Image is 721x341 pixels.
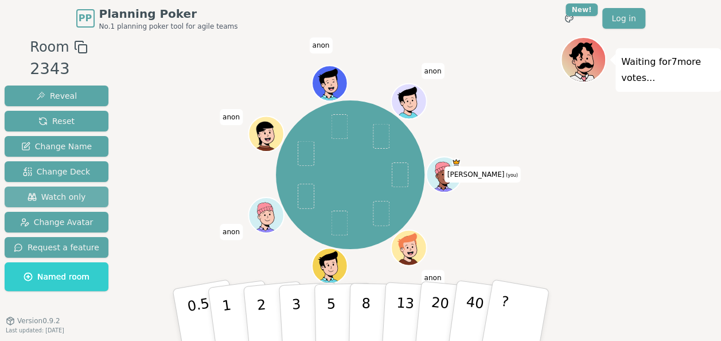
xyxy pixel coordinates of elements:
[5,111,108,131] button: Reset
[5,161,108,182] button: Change Deck
[5,262,108,291] button: Named room
[5,212,108,232] button: Change Avatar
[602,8,645,29] a: Log in
[504,173,518,178] span: (you)
[20,216,93,228] span: Change Avatar
[38,115,75,127] span: Reset
[421,63,444,79] span: Click to change your name
[76,6,238,31] a: PPPlanning PokerNo.1 planning poker tool for agile teams
[427,158,461,192] button: Click to change your avatar
[445,166,521,183] span: Click to change your name
[5,187,108,207] button: Watch only
[30,37,69,57] span: Room
[566,3,598,16] div: New!
[24,271,89,282] span: Named room
[5,136,108,157] button: Change Name
[309,38,332,54] span: Click to change your name
[6,327,64,334] span: Last updated: [DATE]
[23,166,90,177] span: Change Deck
[99,6,238,22] span: Planning Poker
[14,242,99,253] span: Request a feature
[621,54,715,86] p: Waiting for 7 more votes...
[421,270,444,286] span: Click to change your name
[559,8,579,29] button: New!
[220,224,243,240] span: Click to change your name
[6,316,60,325] button: Version0.9.2
[99,22,238,31] span: No.1 planning poker tool for agile teams
[21,141,92,152] span: Change Name
[17,316,60,325] span: Version 0.9.2
[28,191,86,203] span: Watch only
[220,109,243,125] span: Click to change your name
[5,86,108,106] button: Reveal
[451,158,460,167] span: Naomi is the host
[5,237,108,258] button: Request a feature
[36,90,77,102] span: Reveal
[30,57,87,81] div: 2343
[79,11,92,25] span: PP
